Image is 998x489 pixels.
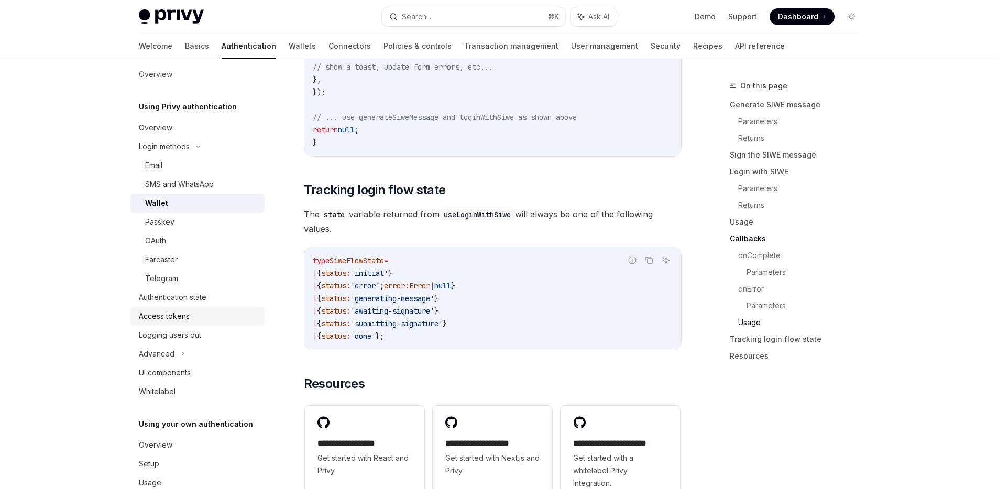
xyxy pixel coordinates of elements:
span: status [321,269,346,278]
button: Report incorrect code [626,253,639,267]
button: Ask AI [571,7,617,26]
a: UI components [130,363,265,382]
a: SMS and WhatsApp [130,175,265,194]
code: useLoginWithSiwe [440,209,515,220]
a: Usage [730,214,868,230]
a: onComplete [738,247,868,264]
span: : [346,331,350,341]
span: = [384,256,388,265]
h5: Using your own authentication [139,418,253,430]
a: Access tokens [130,307,265,326]
div: Usage [139,476,161,489]
a: Welcome [139,34,172,59]
div: Whitelabel [139,385,176,398]
a: Overview [130,436,265,454]
a: Sign the SIWE message [730,147,868,163]
span: Ask AI [588,12,609,22]
div: Wallet [145,197,168,209]
a: Authentication state [130,288,265,307]
span: | [313,306,317,316]
a: Recipes [693,34,722,59]
a: Callbacks [730,230,868,247]
a: Logging users out [130,326,265,344]
span: Tracking login flow state [304,182,446,198]
span: | [430,281,434,291]
span: status [321,281,346,291]
span: } [313,138,317,147]
img: light logo [139,9,204,24]
a: Demo [695,12,716,22]
a: Support [728,12,757,22]
span: ; [380,281,384,291]
a: User management [571,34,638,59]
a: Dashboard [770,8,835,25]
a: Generate SIWE message [730,96,868,113]
span: : [346,269,350,278]
a: Email [130,156,265,175]
span: SiweFlowState [330,256,384,265]
a: Passkey [130,213,265,231]
span: The variable returned from will always be one of the following values. [304,207,682,236]
a: Setup [130,454,265,473]
span: ⌘ K [548,13,559,21]
div: OAuth [145,235,166,247]
span: Resources [304,375,365,392]
span: { [317,331,321,341]
a: Transaction management [464,34,558,59]
span: | [313,331,317,341]
button: Ask AI [659,253,673,267]
a: OAuth [130,231,265,250]
a: onError [738,281,868,297]
a: Parameters [747,264,868,281]
div: Authentication state [139,291,206,304]
a: Security [651,34,681,59]
span: return [313,125,338,135]
span: { [317,319,321,328]
span: } [443,319,447,328]
div: SMS and WhatsApp [145,178,214,191]
span: null [338,125,355,135]
a: Returns [738,130,868,147]
div: Access tokens [139,310,190,323]
a: Parameters [747,297,868,314]
span: 'error' [350,281,380,291]
a: Telegram [130,269,265,288]
a: Wallets [289,34,316,59]
div: UI components [139,366,191,379]
span: { [317,306,321,316]
span: { [317,281,321,291]
a: Whitelabel [130,382,265,401]
a: Wallet [130,194,265,213]
div: Farcaster [145,253,178,266]
span: } [451,281,455,291]
span: ; [355,125,359,135]
a: Farcaster [130,250,265,269]
div: Telegram [145,272,178,285]
span: } [388,269,392,278]
span: : [346,294,350,303]
span: } [434,294,438,303]
span: status [321,294,346,303]
span: { [317,269,321,278]
a: Parameters [738,180,868,197]
span: error [384,281,405,291]
span: : [405,281,409,291]
a: Resources [730,348,868,364]
a: Usage [738,314,868,331]
div: Logging users out [139,329,201,341]
span: status [321,331,346,341]
a: Authentication [222,34,276,59]
span: } [434,306,438,316]
div: Overview [139,121,172,134]
div: Login methods [139,140,190,153]
span: null [434,281,451,291]
span: : [346,319,350,328]
div: Overview [139,439,172,451]
a: Connectors [328,34,371,59]
a: Login with SIWE [730,163,868,180]
span: }); [313,87,325,97]
span: 'initial' [350,269,388,278]
span: type [313,256,330,265]
button: Search...⌘K [382,7,565,26]
span: Error [409,281,430,291]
